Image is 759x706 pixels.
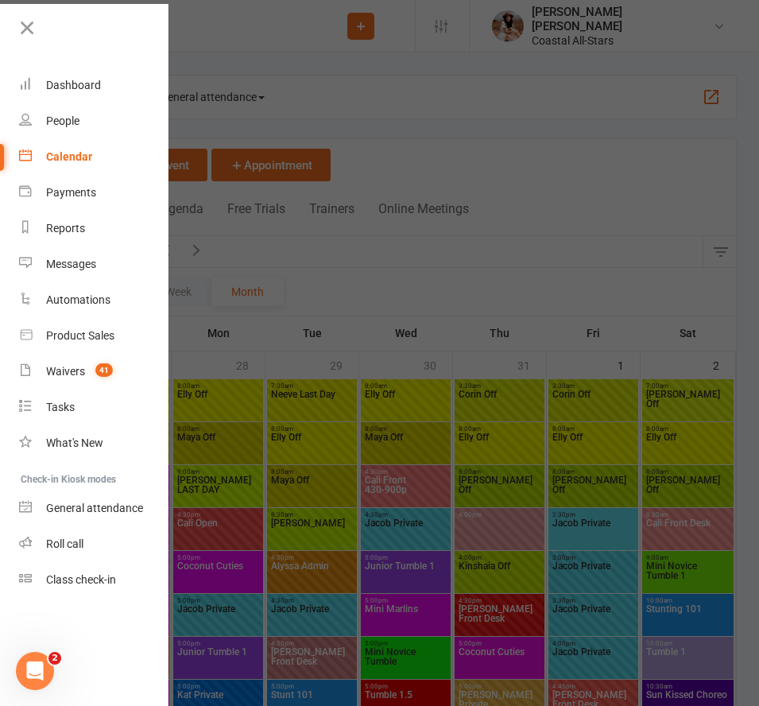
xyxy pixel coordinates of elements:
[19,491,169,526] a: General attendance kiosk mode
[19,175,169,211] a: Payments
[46,186,96,199] div: Payments
[19,390,169,425] a: Tasks
[46,79,101,91] div: Dashboard
[46,114,79,127] div: People
[19,211,169,246] a: Reports
[46,436,103,449] div: What's New
[19,103,169,139] a: People
[46,258,96,270] div: Messages
[46,293,110,306] div: Automations
[48,652,61,665] span: 2
[19,562,169,598] a: Class kiosk mode
[46,150,92,163] div: Calendar
[46,502,143,514] div: General attendance
[46,573,116,586] div: Class check-in
[16,652,54,690] iframe: Intercom live chat
[19,139,169,175] a: Calendar
[19,318,169,354] a: Product Sales
[46,537,83,550] div: Roll call
[19,282,169,318] a: Automations
[46,222,85,235] div: Reports
[19,354,169,390] a: Waivers 41
[95,363,113,377] span: 41
[19,425,169,461] a: What's New
[19,526,169,562] a: Roll call
[46,329,114,342] div: Product Sales
[46,365,85,378] div: Waivers
[46,401,75,413] div: Tasks
[19,246,169,282] a: Messages
[19,68,169,103] a: Dashboard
